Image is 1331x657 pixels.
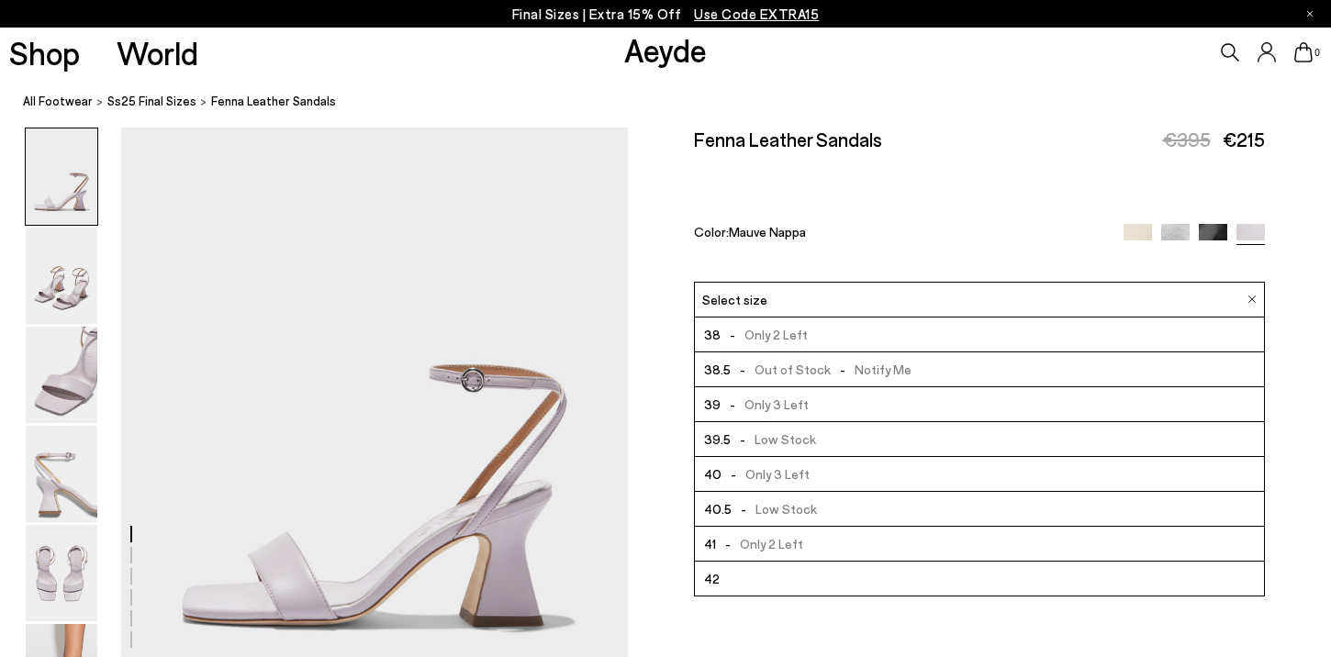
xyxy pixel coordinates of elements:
[729,224,806,239] span: Mauve Nappa
[721,327,744,342] span: -
[1163,128,1211,150] span: €395
[716,536,740,551] span: -
[1294,42,1313,62] a: 0
[624,30,707,69] a: Aeyde
[694,6,819,22] span: Navigate to /collections/ss25-final-sizes
[107,92,196,111] a: Ss25 Final Sizes
[704,428,731,451] span: 39.5
[23,77,1331,128] nav: breadcrumb
[704,393,721,416] span: 39
[732,501,755,517] span: -
[721,393,809,416] span: Only 3 Left
[732,497,817,520] span: Low Stock
[731,428,816,451] span: Low Stock
[721,396,744,412] span: -
[512,3,820,26] p: Final Sizes | Extra 15% Off
[23,92,93,111] a: All Footwear
[731,431,755,447] span: -
[721,462,810,485] span: Only 3 Left
[694,224,1104,245] div: Color:
[704,497,732,520] span: 40.5
[704,567,720,590] span: 42
[107,94,196,108] span: Ss25 Final Sizes
[26,426,97,522] img: Fenna Leather Sandals - Image 4
[702,290,767,309] span: Select size
[721,466,745,482] span: -
[1313,48,1322,58] span: 0
[831,362,855,377] span: -
[26,128,97,225] img: Fenna Leather Sandals - Image 1
[704,358,731,381] span: 38.5
[704,462,721,485] span: 40
[716,532,803,555] span: Only 2 Left
[26,525,97,621] img: Fenna Leather Sandals - Image 5
[694,128,882,150] h2: Fenna Leather Sandals
[731,362,755,377] span: -
[26,228,97,324] img: Fenna Leather Sandals - Image 2
[704,532,716,555] span: 41
[9,37,80,69] a: Shop
[721,323,808,346] span: Only 2 Left
[26,327,97,423] img: Fenna Leather Sandals - Image 3
[731,358,912,381] span: Out of Stock Notify Me
[117,37,198,69] a: World
[704,323,721,346] span: 38
[1223,128,1265,150] span: €215
[211,92,336,111] span: Fenna Leather Sandals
